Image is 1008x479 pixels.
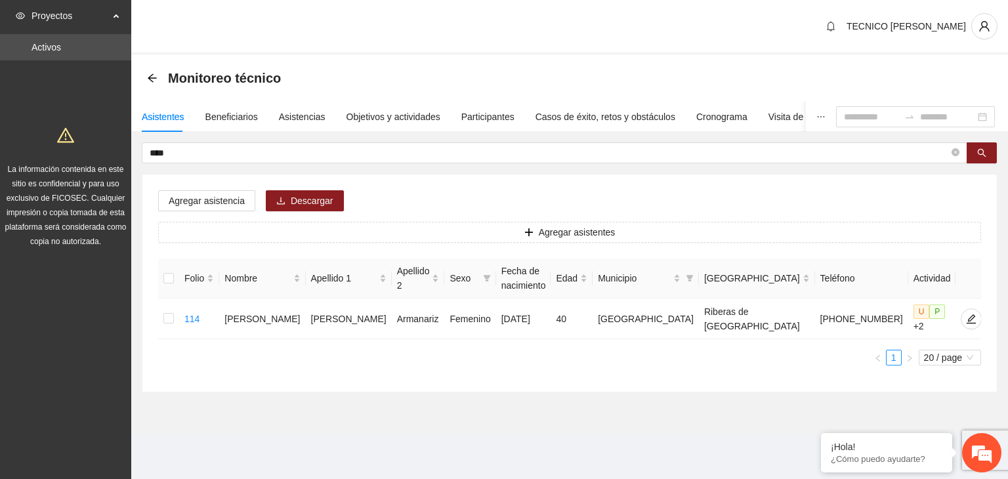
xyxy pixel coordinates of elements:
td: [PERSON_NAME] [306,299,392,339]
button: plusAgregar asistentes [158,222,981,243]
th: Teléfono [815,259,908,299]
span: filter [483,274,491,282]
li: 1 [886,350,902,365]
span: filter [683,268,696,288]
th: Edad [551,259,593,299]
span: filter [686,274,694,282]
span: bell [821,21,841,31]
td: +2 [908,299,956,339]
span: Apellido 2 [397,264,430,293]
td: Armanariz [392,299,445,339]
span: Descargar [291,194,333,208]
span: ellipsis [816,112,826,121]
div: Page Size [919,350,981,365]
span: eye [16,11,25,20]
span: close-circle [952,148,959,156]
span: left [874,354,882,362]
span: right [906,354,913,362]
th: Folio [179,259,219,299]
div: Asistencias [279,110,325,124]
span: Sexo [450,271,477,285]
span: Apellido 1 [311,271,377,285]
span: Municipio [598,271,671,285]
th: Municipio [593,259,699,299]
div: Objetivos y actividades [346,110,440,124]
td: [PERSON_NAME] [219,299,305,339]
span: download [276,196,285,207]
button: bell [820,16,841,37]
a: 1 [887,350,901,365]
th: Fecha de nacimiento [496,259,551,299]
p: ¿Cómo puedo ayudarte? [831,454,942,464]
th: Actividad [908,259,956,299]
button: Agregar asistencia [158,190,255,211]
span: filter [480,268,493,288]
td: 40 [551,299,593,339]
li: Previous Page [870,350,886,365]
span: Proyectos [31,3,109,29]
a: 114 [184,314,199,324]
span: 20 / page [924,350,976,365]
div: Beneficiarios [205,110,258,124]
span: Edad [556,271,577,285]
li: Next Page [902,350,917,365]
td: Femenino [444,299,495,339]
button: left [870,350,886,365]
span: close-circle [952,147,959,159]
button: edit [961,308,982,329]
span: arrow-left [147,73,157,83]
span: Folio [184,271,204,285]
span: [GEOGRAPHIC_DATA] [704,271,800,285]
span: U [913,304,930,319]
td: [DATE] [496,299,551,339]
td: [PHONE_NUMBER] [815,299,908,339]
span: user [972,20,997,32]
div: Asistentes [142,110,184,124]
span: Monitoreo técnico [168,68,281,89]
button: ellipsis [806,102,836,132]
button: right [902,350,917,365]
span: TECNICO [PERSON_NAME] [847,21,966,31]
td: Riberas de [GEOGRAPHIC_DATA] [699,299,815,339]
span: plus [524,228,534,238]
span: to [904,112,915,122]
button: downloadDescargar [266,190,344,211]
div: ¡Hola! [831,442,942,452]
button: search [967,142,997,163]
div: Casos de éxito, retos y obstáculos [535,110,675,124]
th: Apellido 2 [392,259,445,299]
div: Visita de campo y entregables [768,110,891,124]
span: Nombre [224,271,290,285]
td: [GEOGRAPHIC_DATA] [593,299,699,339]
a: Activos [31,42,61,52]
span: edit [961,314,981,324]
span: search [977,148,986,159]
th: Apellido 1 [306,259,392,299]
div: Cronograma [696,110,747,124]
div: Participantes [461,110,514,124]
span: swap-right [904,112,915,122]
span: P [929,304,945,319]
th: Nombre [219,259,305,299]
div: Back [147,73,157,84]
span: La información contenida en este sitio es confidencial y para uso exclusivo de FICOSEC. Cualquier... [5,165,127,246]
span: warning [57,127,74,144]
th: Colonia [699,259,815,299]
span: Agregar asistentes [539,225,616,239]
span: Agregar asistencia [169,194,245,208]
button: user [971,13,997,39]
